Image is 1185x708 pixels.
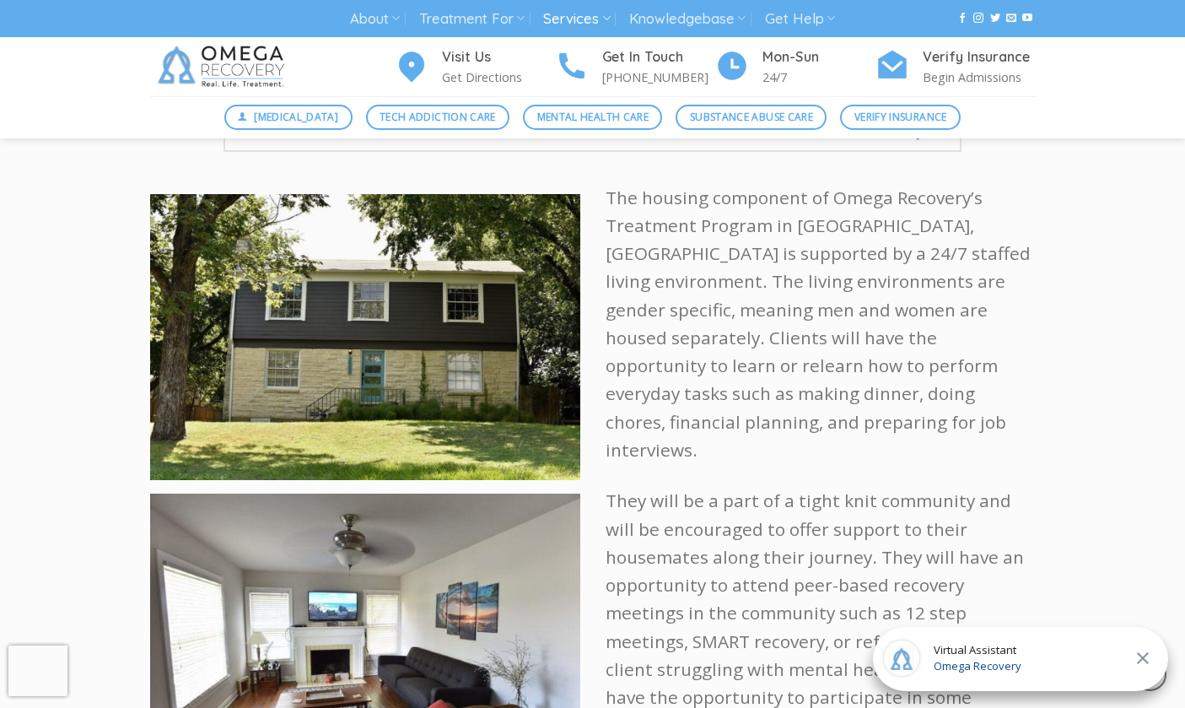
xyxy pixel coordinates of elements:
[224,105,353,130] a: [MEDICAL_DATA]
[1022,13,1032,24] a: Follow on YouTube
[765,3,835,35] a: Get Help
[690,109,813,125] span: Substance Abuse Care
[602,68,715,87] p: [PHONE_NUMBER]
[875,46,1036,88] a: Verify Insurance Begin Admissions
[442,46,555,68] h4: Visit Us
[840,105,961,130] a: Verify Insurance
[150,37,298,96] img: Omega Recovery
[419,3,525,35] a: Treatment For
[555,46,715,88] a: Get In Touch [PHONE_NUMBER]
[543,3,610,35] a: Services
[350,3,400,35] a: About
[602,46,715,68] h4: Get In Touch
[380,109,496,125] span: Tech Addiction Care
[990,13,1000,24] a: Follow on Twitter
[923,68,1036,87] p: Begin Admissions
[957,13,967,24] a: Follow on Facebook
[762,46,875,68] h4: Mon-Sun
[606,184,1036,465] p: The housing component of Omega Recovery’s Treatment Program in [GEOGRAPHIC_DATA], [GEOGRAPHIC_DAT...
[676,105,827,130] a: Substance Abuse Care
[395,46,555,88] a: Visit Us Get Directions
[254,109,338,125] span: [MEDICAL_DATA]
[923,46,1036,68] h4: Verify Insurance
[366,105,510,130] a: Tech Addiction Care
[442,68,555,87] p: Get Directions
[854,109,947,125] span: Verify Insurance
[537,109,649,125] span: Mental Health Care
[629,3,746,35] a: Knowledgebase
[762,68,875,87] p: 24/7
[973,13,983,24] a: Follow on Instagram
[523,105,662,130] a: Mental Health Care
[1006,13,1016,24] a: Send us an email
